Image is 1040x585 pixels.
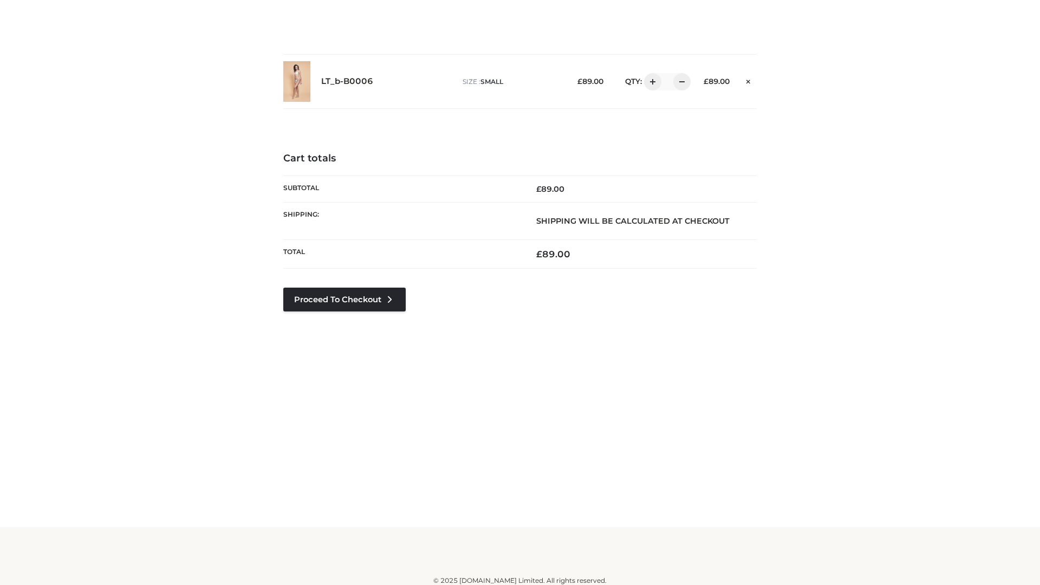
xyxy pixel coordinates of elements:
[577,77,582,86] span: £
[283,175,520,202] th: Subtotal
[577,77,603,86] bdi: 89.00
[283,153,757,165] h4: Cart totals
[536,249,542,259] span: £
[536,249,570,259] bdi: 89.00
[283,61,310,102] img: LT_b-B0006 - SMALL
[614,73,687,90] div: QTY:
[740,73,757,87] a: Remove this item
[536,216,730,226] strong: Shipping will be calculated at checkout
[704,77,730,86] bdi: 89.00
[536,184,564,194] bdi: 89.00
[321,76,373,87] a: LT_b-B0006
[480,77,503,86] span: SMALL
[536,184,541,194] span: £
[283,240,520,269] th: Total
[283,202,520,239] th: Shipping:
[463,77,561,87] p: size :
[704,77,708,86] span: £
[283,288,406,311] a: Proceed to Checkout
